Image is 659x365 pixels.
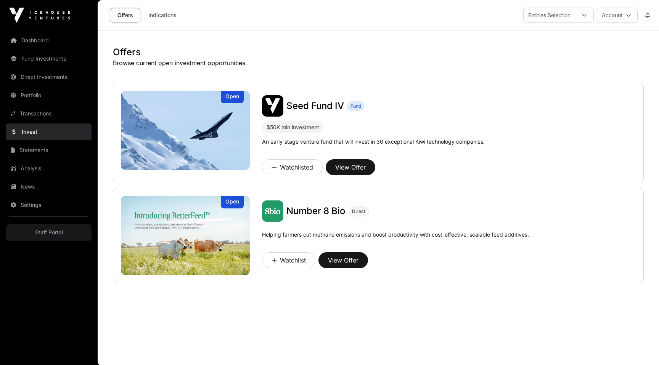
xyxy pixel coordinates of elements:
[6,50,92,67] a: Fund Investments
[6,105,92,122] a: Transactions
[262,159,323,175] button: Watchlisted
[262,252,315,268] button: Watchlist
[262,121,324,133] div: $50K min investment
[597,8,638,23] button: Account
[113,46,644,58] h1: Offers
[262,95,283,117] img: Seed Fund IV
[6,160,92,177] a: Analysis
[121,196,250,275] a: Number 8 BioOpen
[121,196,250,275] img: Number 8 Bio
[524,8,575,22] div: Entities Selection
[352,208,365,215] span: Direct
[262,200,283,222] img: Number 8 Bio
[6,197,92,213] a: Settings
[621,328,659,365] iframe: Chat Widget
[113,58,644,67] p: Browse current open investment opportunities.
[286,205,346,217] a: Number 8 Bio
[326,159,375,175] button: View Offer
[262,138,485,146] p: An early-stage venture fund that will invest in 30 exceptional Kiwi technology companies.
[6,87,92,104] a: Portfolio
[286,100,344,112] a: Seed Fund IV
[6,178,92,195] a: News
[6,69,92,85] a: Direct Investments
[262,231,529,249] p: Helping farmers cut methane emissions and boost productivity with cost-effective, scalable feed a...
[143,8,182,22] a: Indications
[318,252,368,268] button: View Offer
[121,91,250,170] img: Seed Fund IV
[350,103,361,109] span: Fund
[267,123,319,132] div: $50K min investment
[6,224,92,241] a: Staff Portal
[6,32,92,49] a: Dashboard
[286,205,346,216] span: Number 8 Bio
[221,196,244,208] div: Open
[6,123,92,140] a: Invest
[286,100,344,111] span: Seed Fund IV
[110,8,140,22] a: Offers
[121,91,250,170] a: Seed Fund IVOpen
[221,91,244,103] div: Open
[6,142,92,158] a: Statements
[9,8,70,23] img: Icehouse Ventures Logo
